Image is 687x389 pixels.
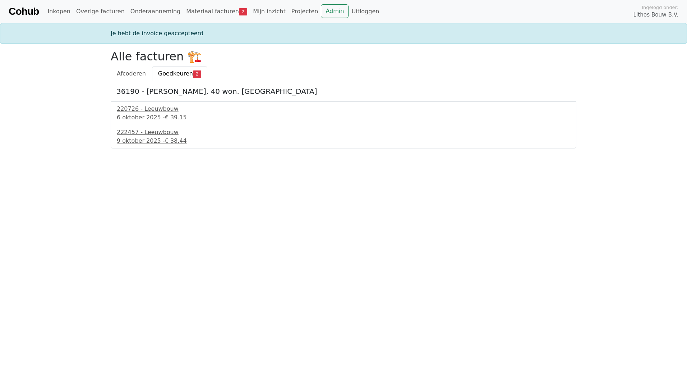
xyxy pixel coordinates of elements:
[165,114,187,121] span: € 39.15
[193,70,201,78] span: 2
[239,8,247,15] span: 2
[111,50,576,63] h2: Alle facturen 🏗️
[289,4,321,19] a: Projecten
[45,4,73,19] a: Inkopen
[117,128,570,137] div: 222457 - Leeuwbouw
[633,11,678,19] span: Lithos Bouw B.V.
[165,137,187,144] span: € 38.44
[117,113,570,122] div: 6 oktober 2025 -
[9,3,39,20] a: Cohub
[642,4,678,11] span: Ingelogd onder:
[116,87,571,96] h5: 36190 - [PERSON_NAME], 40 won. [GEOGRAPHIC_DATA]
[111,66,152,81] a: Afcoderen
[106,29,581,38] div: Je hebt de invoice geaccepteerd
[117,128,570,145] a: 222457 - Leeuwbouw9 oktober 2025 -€ 38.44
[73,4,128,19] a: Overige facturen
[117,105,570,113] div: 220726 - Leeuwbouw
[117,70,146,77] span: Afcoderen
[183,4,250,19] a: Materiaal facturen2
[158,70,193,77] span: Goedkeuren
[250,4,289,19] a: Mijn inzicht
[117,137,570,145] div: 9 oktober 2025 -
[321,4,349,18] a: Admin
[152,66,207,81] a: Goedkeuren2
[128,4,183,19] a: Onderaanneming
[117,105,570,122] a: 220726 - Leeuwbouw6 oktober 2025 -€ 39.15
[349,4,382,19] a: Uitloggen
